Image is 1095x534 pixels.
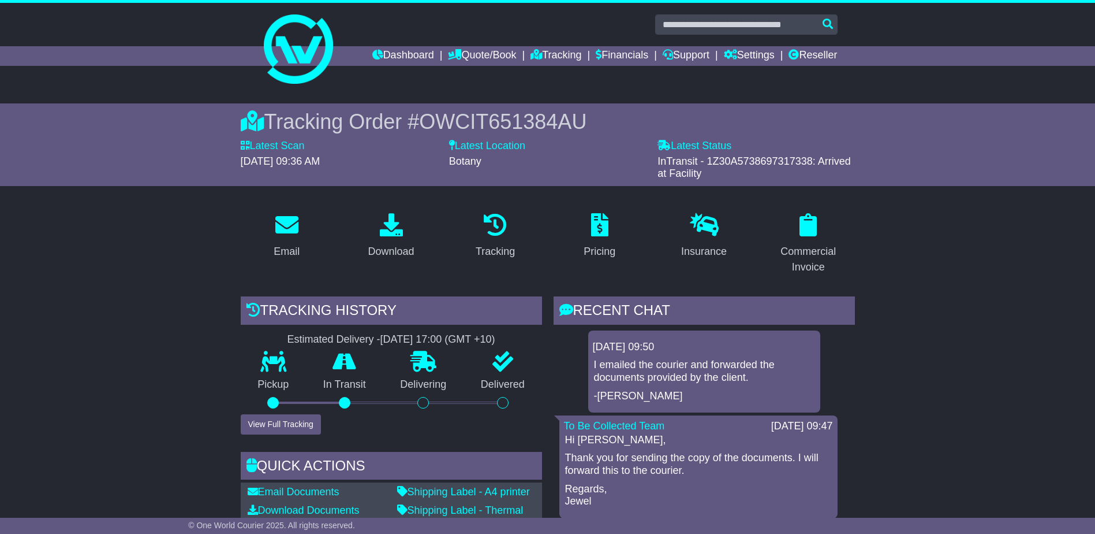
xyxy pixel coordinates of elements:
[397,505,524,529] a: Shipping Label - Thermal printer
[565,434,832,447] p: Hi [PERSON_NAME],
[274,244,300,259] div: Email
[564,420,665,432] a: To Be Collected Team
[565,452,832,477] p: Thank you for sending the copy of the documents. I will forward this to the courier.
[241,140,305,153] label: Latest Scan
[584,244,615,259] div: Pricing
[769,244,847,275] div: Commercial Invoice
[724,46,775,66] a: Settings
[368,244,414,259] div: Download
[681,244,727,259] div: Insurance
[188,521,355,530] span: © One World Courier 2025. All rights reserved.
[397,486,530,498] a: Shipping Label - A4 printer
[468,209,522,264] a: Tracking
[771,420,833,433] div: [DATE] 09:47
[464,379,542,391] p: Delivered
[594,390,814,403] p: -[PERSON_NAME]
[306,379,383,391] p: In Transit
[383,379,464,391] p: Delivering
[554,296,855,328] div: RECENT CHAT
[380,333,495,346] div: [DATE] 17:00 (GMT +10)
[596,46,648,66] a: Financials
[762,209,855,279] a: Commercial Invoice
[565,483,832,508] p: Regards, Jewel
[241,333,542,346] div: Estimated Delivery -
[657,155,851,180] span: InTransit - 1Z30A5738697317338: Arrived at Facility
[530,46,581,66] a: Tracking
[788,46,837,66] a: Reseller
[449,140,525,153] label: Latest Location
[248,486,339,498] a: Email Documents
[674,209,734,264] a: Insurance
[419,110,586,133] span: OWCIT651384AU
[241,296,542,328] div: Tracking history
[248,505,360,516] a: Download Documents
[657,140,731,153] label: Latest Status
[663,46,709,66] a: Support
[241,379,307,391] p: Pickup
[449,155,481,167] span: Botany
[241,452,542,483] div: Quick Actions
[372,46,434,66] a: Dashboard
[576,209,623,264] a: Pricing
[266,209,307,264] a: Email
[241,109,855,134] div: Tracking Order #
[241,414,321,435] button: View Full Tracking
[241,155,320,167] span: [DATE] 09:36 AM
[360,209,421,264] a: Download
[476,244,515,259] div: Tracking
[448,46,516,66] a: Quote/Book
[593,341,816,354] div: [DATE] 09:50
[594,359,814,384] p: I emailed the courier and forwarded the documents provided by the client.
